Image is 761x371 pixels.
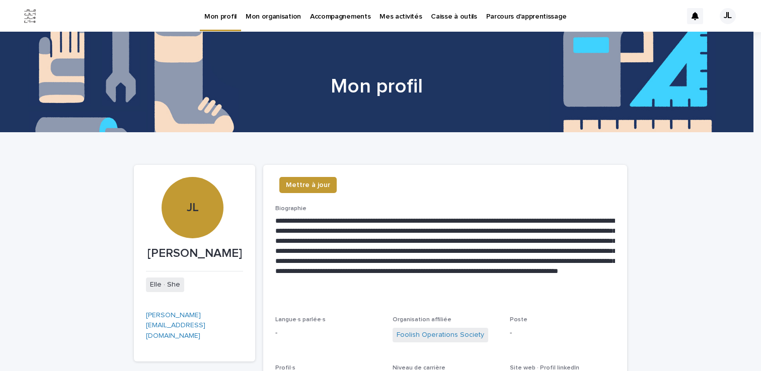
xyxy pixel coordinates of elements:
span: Organisation affiliée [393,317,451,323]
div: JL [720,8,736,24]
span: Mettre à jour [286,180,330,190]
img: Jx8JiDZqSLW7pnA6nIo1 [20,6,40,26]
span: Site web · Profil linkedIn [510,365,579,371]
span: Profil·s [275,365,295,371]
p: - [275,328,380,338]
div: JL [162,139,223,215]
button: Mettre à jour [279,177,337,193]
p: - [510,328,615,338]
p: [PERSON_NAME] [146,246,243,261]
span: Langue·s parlée·s [275,317,326,323]
h1: Mon profil [130,74,624,99]
span: Poste [510,317,527,323]
span: Niveau de carrière [393,365,445,371]
span: Biographie [275,206,307,212]
a: Foolish Operations Society [397,330,484,340]
a: [PERSON_NAME][EMAIL_ADDRESS][DOMAIN_NAME] [146,312,205,340]
span: Elle · She [146,277,184,292]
